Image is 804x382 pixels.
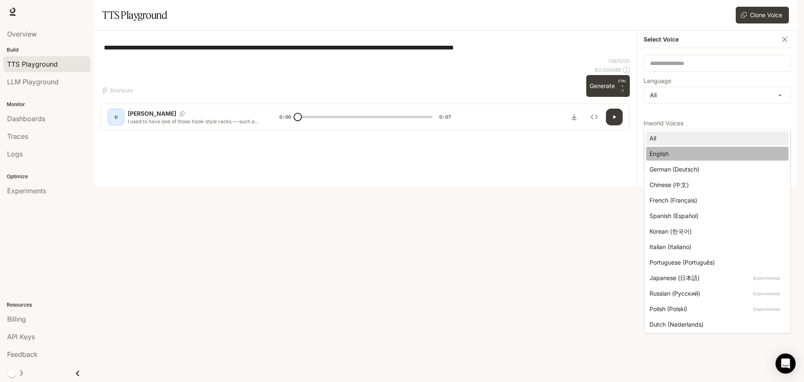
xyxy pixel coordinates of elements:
div: Korean (한국어) [649,227,782,236]
div: Chinese (中文) [649,180,782,189]
div: English [649,149,782,158]
p: Experimental [752,290,782,297]
div: Polish (Polski) [649,304,782,313]
p: Experimental [752,305,782,313]
div: Dutch (Nederlands) [649,320,782,329]
div: Russian (Русский) [649,289,782,298]
div: Italian (Italiano) [649,242,782,251]
div: Japanese (日本語) [649,273,782,282]
div: Spanish (Español) [649,211,782,220]
p: Experimental [752,274,782,282]
div: Portuguese (Português) [649,258,782,267]
div: German (Deutsch) [649,165,782,174]
div: All [649,134,782,143]
div: French (Français) [649,196,782,205]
